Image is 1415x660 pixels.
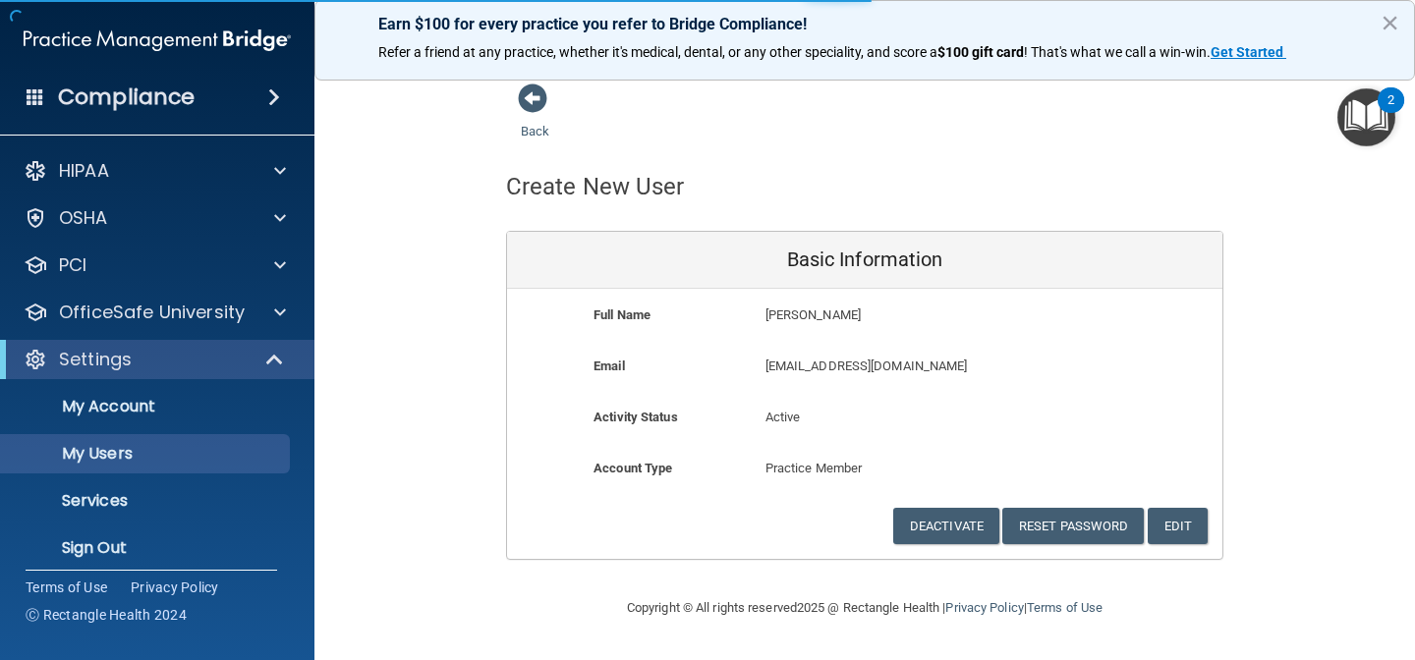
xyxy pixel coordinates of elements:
div: Copyright © All rights reserved 2025 @ Rectangle Health | | [506,577,1223,639]
p: PCI [59,253,86,277]
a: Terms of Use [1027,600,1103,615]
p: My Account [13,397,281,416]
button: Close [1381,7,1399,38]
a: OfficeSafe University [24,301,286,324]
p: OfficeSafe University [59,301,245,324]
strong: $100 gift card [937,44,1024,60]
p: Services [13,491,281,511]
p: [EMAIL_ADDRESS][DOMAIN_NAME] [765,355,1079,378]
button: Reset Password [1002,508,1144,544]
p: OSHA [59,206,108,230]
p: [PERSON_NAME] [765,303,1079,327]
a: Terms of Use [26,577,107,597]
p: Earn $100 for every practice you refer to Bridge Compliance! [378,15,1351,33]
b: Activity Status [594,410,678,424]
a: HIPAA [24,159,286,183]
span: Ⓒ Rectangle Health 2024 [26,605,187,625]
p: Settings [59,348,132,371]
button: Edit [1148,508,1208,544]
p: My Users [13,444,281,464]
b: Email [594,358,625,373]
b: Full Name [594,307,651,322]
a: Back [521,100,549,138]
a: Privacy Policy [131,577,219,597]
a: Get Started [1211,44,1286,60]
img: PMB logo [24,21,291,60]
span: ! That's what we call a win-win. [1024,44,1211,60]
a: Settings [24,348,285,371]
a: OSHA [24,206,286,230]
a: Privacy Policy [945,600,1023,615]
span: Refer a friend at any practice, whether it's medical, dental, or any other speciality, and score a [378,44,937,60]
p: Active [765,406,965,429]
button: Deactivate [893,508,999,544]
p: Practice Member [765,457,965,480]
div: Basic Information [507,232,1222,289]
h4: Compliance [58,83,195,111]
b: Account Type [594,461,672,475]
p: HIPAA [59,159,109,183]
button: Open Resource Center, 2 new notifications [1337,88,1395,146]
a: PCI [24,253,286,277]
div: 2 [1387,100,1394,126]
strong: Get Started [1211,44,1283,60]
p: Sign Out [13,538,281,558]
h4: Create New User [506,174,685,199]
